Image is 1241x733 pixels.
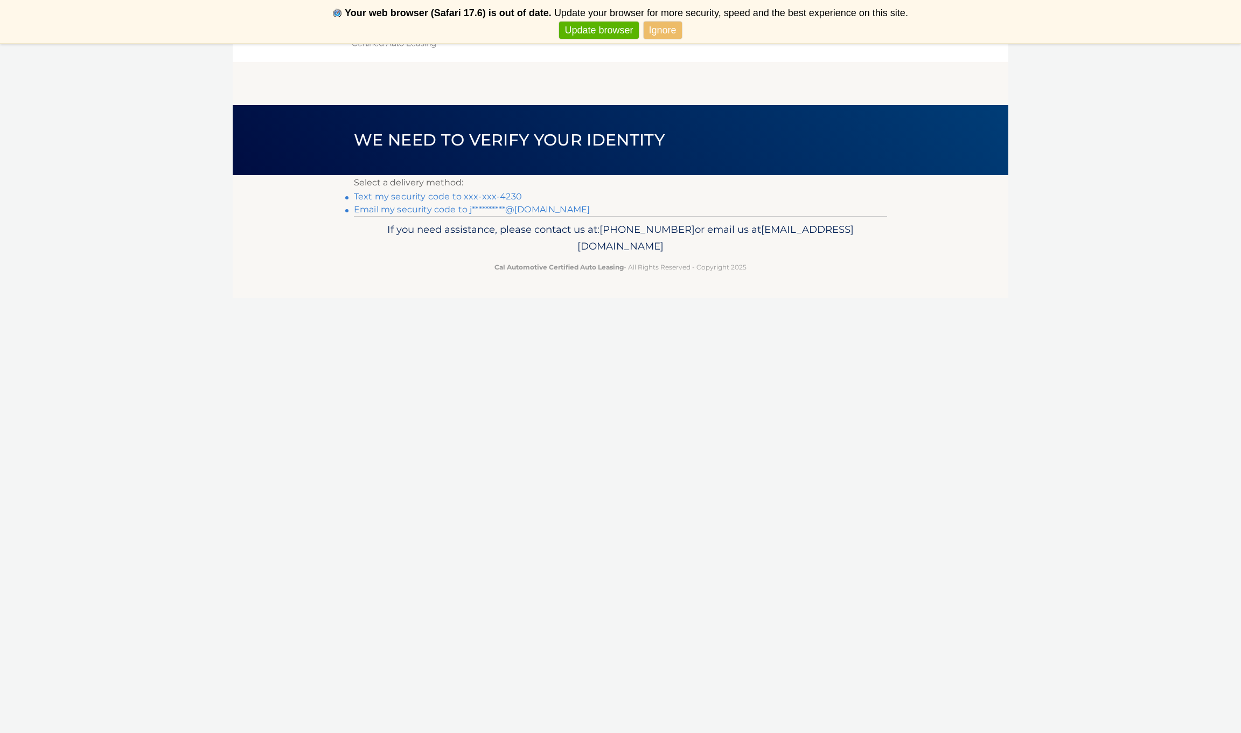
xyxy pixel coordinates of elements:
span: [PHONE_NUMBER] [599,223,695,236]
a: Ignore [644,22,682,39]
a: Update browser [559,22,638,39]
strong: Cal Automotive Certified Auto Leasing [494,263,624,271]
span: We need to verify your identity [354,130,665,150]
a: Email my security code to j**********@[DOMAIN_NAME] [354,204,590,215]
p: If you need assistance, please contact us at: or email us at [361,221,880,255]
a: Text my security code to xxx-xxx-4230 [354,191,522,202]
span: Update your browser for more security, speed and the best experience on this site. [554,8,908,18]
p: - All Rights Reserved - Copyright 2025 [361,261,880,273]
p: Select a delivery method: [354,175,887,190]
b: Your web browser (Safari 17.6) is out of date. [345,8,552,18]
